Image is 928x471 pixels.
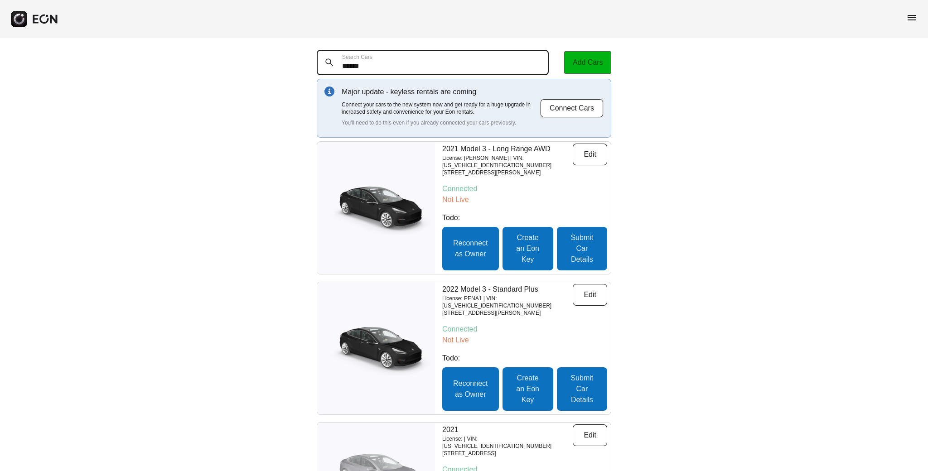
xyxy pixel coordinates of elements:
p: 2021 Model 3 - Long Range AWD [442,144,573,154]
button: Edit [573,144,607,165]
button: Edit [573,284,607,306]
button: Submit Car Details [557,227,607,270]
p: Connect your cars to the new system now and get ready for a huge upgrade in increased safety and ... [342,101,540,115]
button: Reconnect as Owner [442,367,499,411]
p: [STREET_ADDRESS] [442,450,573,457]
p: 2022 Model 3 - Standard Plus [442,284,573,295]
p: Todo: [442,353,607,364]
p: Connected [442,183,607,194]
button: Connect Cars [540,99,604,118]
button: Create an Eon Key [503,367,553,411]
button: Create an Eon Key [503,227,553,270]
button: Submit Car Details [557,367,607,411]
p: [STREET_ADDRESS][PERSON_NAME] [442,169,573,176]
p: Connected [442,324,607,335]
button: Edit [573,424,607,446]
p: Not Live [442,194,607,205]
p: Not Live [442,335,607,346]
p: License: [PERSON_NAME] | VIN: [US_VEHICLE_IDENTIFICATION_NUMBER] [442,154,573,169]
p: You'll need to do this even if you already connected your cars previously. [342,119,540,126]
label: Search Cars [342,53,372,61]
button: Reconnect as Owner [442,227,499,270]
p: 2021 [442,424,573,435]
p: License: | VIN: [US_VEHICLE_IDENTIFICATION_NUMBER] [442,435,573,450]
span: menu [906,12,917,23]
p: Major update - keyless rentals are coming [342,87,540,97]
img: info [324,87,334,96]
p: [STREET_ADDRESS][PERSON_NAME] [442,309,573,317]
button: Add Cars [564,51,611,74]
img: car [317,319,435,378]
img: car [317,178,435,237]
p: Todo: [442,212,607,223]
p: License: PENA1 | VIN: [US_VEHICLE_IDENTIFICATION_NUMBER] [442,295,573,309]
